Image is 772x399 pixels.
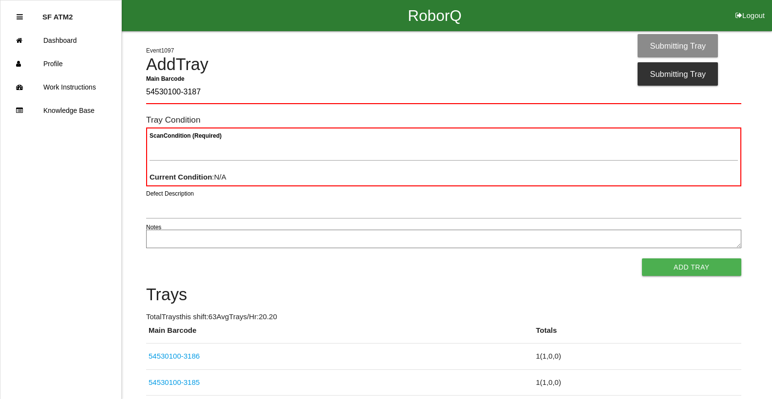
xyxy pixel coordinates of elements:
h4: Trays [146,286,741,304]
span: : N/A [150,173,226,181]
h6: Tray Condition [146,115,741,125]
button: Add Tray [642,258,741,276]
label: Notes [146,223,161,232]
a: Knowledge Base [0,99,121,122]
b: Current Condition [150,173,212,181]
a: 54530100-3186 [149,352,200,360]
a: Profile [0,52,121,75]
p: SF ATM2 [42,5,73,21]
input: Required [146,81,741,104]
span: Event 1097 [146,47,174,54]
th: Totals [533,325,741,344]
div: Close [17,5,23,29]
label: Defect Description [146,189,194,198]
td: 1 ( 1 , 0 , 0 ) [533,344,741,370]
b: Main Barcode [146,75,185,82]
h4: Add Tray [146,55,741,74]
a: Work Instructions [0,75,121,99]
a: 54530100-3185 [149,378,200,386]
a: Dashboard [0,29,121,52]
div: Submitting Tray [638,34,718,57]
div: Submitting Tray [638,62,718,86]
b: Scan Condition (Required) [150,132,222,139]
th: Main Barcode [146,325,533,344]
td: 1 ( 1 , 0 , 0 ) [533,369,741,396]
p: Total Trays this shift: 63 Avg Trays /Hr: 20.20 [146,311,741,323]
